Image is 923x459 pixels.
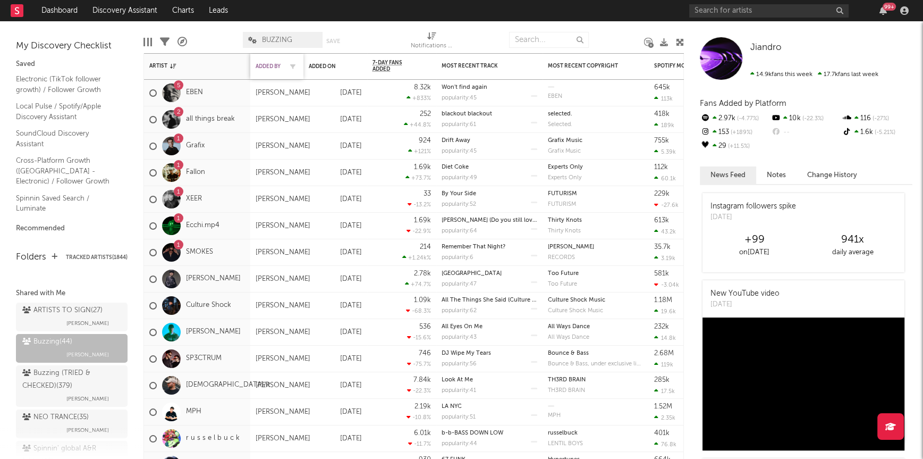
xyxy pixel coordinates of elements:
div: 19.6k [654,308,676,315]
div: Filters [160,27,170,57]
div: selected. [548,111,643,117]
div: 113k [654,95,673,102]
div: 924 [419,137,431,144]
div: 1.69k [414,217,431,224]
div: popularity: 52 [442,202,476,207]
div: Too Future [548,271,643,277]
span: [PERSON_NAME] [66,424,109,437]
div: Grafix Music [548,138,643,144]
div: 1.09k [414,297,431,304]
div: -3.04k [654,281,679,288]
div: Added By [256,63,282,70]
div: New YouTube video [710,288,780,299]
div: +1.24k % [402,254,431,261]
div: label: FUTURISM [548,202,643,207]
div: label: Thirty Knots [548,228,643,234]
div: 153 [700,126,770,139]
a: Remember That Night? [442,244,505,250]
div: 189k [654,122,674,129]
div: [PERSON_NAME] [256,115,310,124]
div: 1.18M [654,297,672,304]
div: [DATE] [309,379,362,392]
div: [DATE] [710,212,796,223]
button: Tracked Artists(1844) [66,255,128,260]
div: -22.3 % [407,387,431,394]
span: BUZZING [262,37,292,44]
div: A&R Pipeline [177,27,187,57]
div: [PERSON_NAME] [256,355,310,363]
div: Jamie (Do you still love me?) [442,218,537,223]
div: 232k [654,323,669,330]
div: copyright: TH3RD BRAIN [548,377,643,383]
div: [DATE] [309,113,362,126]
div: 1.6k [842,126,912,139]
div: [PERSON_NAME] [256,408,310,416]
a: SP3CTRUM [186,354,222,363]
div: 14.8k [654,335,676,341]
div: label: Bounce & Bass, under exclusive license to Got Bass [548,361,643,367]
span: [PERSON_NAME] [66,348,109,361]
div: [PERSON_NAME] [256,195,310,204]
div: [DATE] [710,299,780,310]
a: all things break [186,115,235,124]
a: All The Things She Said (Culture Shock Version) [442,297,573,303]
div: 2.78k [414,270,431,277]
div: +833 % [407,95,431,102]
div: 746 [419,350,431,357]
div: Notifications (Artist) [411,40,453,53]
div: popularity: 56 [442,361,477,367]
div: [DATE] [309,193,362,206]
div: popularity: 44 [442,441,477,447]
div: Shared with Me [16,287,128,300]
div: copyright: Experts Only [548,164,643,170]
div: 214 [420,244,431,251]
div: [DATE] [309,220,362,232]
span: 14.9k fans this week [750,71,812,78]
div: 35.7k [654,244,671,251]
div: +121 % [408,148,431,155]
div: daily average [803,246,902,259]
span: +11.5 % [726,144,750,149]
div: copyright: Sara Kays [548,244,643,250]
a: By Your Side [442,191,476,197]
div: copyright: [548,86,643,88]
div: [PERSON_NAME] [548,244,643,250]
div: All Eyes On Me [442,324,537,330]
span: [PERSON_NAME] [66,317,109,330]
div: -27.6k [654,202,679,208]
div: copyright: russelbuck [548,430,643,436]
div: label: Experts Only [548,175,643,181]
div: RECORDS [548,255,643,261]
div: blackout blackout [442,111,537,117]
div: +99 [705,233,803,246]
div: 645k [654,84,670,91]
div: [PERSON_NAME] [256,302,310,310]
div: All The Things She Said (Culture Shock Version) [442,297,537,303]
a: Fallon [186,168,205,177]
div: [DATE] [309,87,362,99]
div: Won't find again [442,85,537,90]
div: Thirty Knots [548,218,643,223]
a: Grafix [186,141,205,151]
div: -68.3 % [406,307,431,314]
div: 1.69k [414,164,431,171]
div: Artist [149,63,229,69]
a: Electronic (TikTok follower growth) / Follower Growth [16,73,117,95]
div: copyright: Bounce & Bass [548,350,643,356]
div: 116 [842,112,912,126]
div: copyright: Grafix Music [548,138,643,144]
div: 285k [654,377,670,383]
div: 2.68M [654,350,674,357]
div: label: TH3RD BRAIN [548,388,643,394]
div: 755k [654,137,669,144]
div: 43.2k [654,228,676,235]
div: -22.9 % [407,228,431,235]
div: Bounce & Bass [548,350,643,356]
div: 29 [700,139,770,153]
a: Diet Coke [442,164,469,170]
span: 17.7k fans last week [750,71,878,78]
div: +73.7 % [405,174,431,181]
a: SoundCloud Discovery Assistant [16,128,117,149]
div: FUTURISM [548,202,643,207]
div: Grafix Music [548,148,643,154]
